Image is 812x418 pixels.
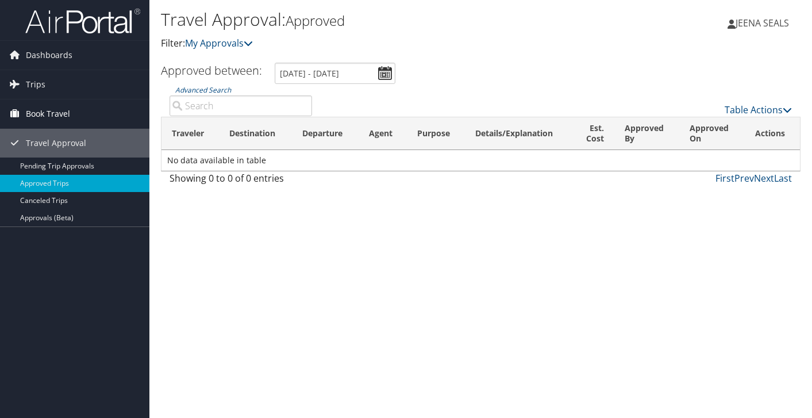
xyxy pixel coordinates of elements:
[161,36,587,51] p: Filter:
[25,7,140,34] img: airportal-logo.png
[275,63,395,84] input: [DATE] - [DATE]
[465,117,572,150] th: Details/Explanation
[26,41,72,70] span: Dashboards
[170,95,312,116] input: Advanced Search
[26,129,86,158] span: Travel Approval
[161,150,800,171] td: No data available in table
[161,117,219,150] th: Traveler: activate to sort column ascending
[170,171,312,191] div: Showing 0 to 0 of 0 entries
[26,99,70,128] span: Book Travel
[292,117,359,150] th: Departure: activate to sort column ascending
[185,37,253,49] a: My Approvals
[736,17,789,29] span: JEENA SEALS
[728,6,801,40] a: JEENA SEALS
[734,172,754,185] a: Prev
[754,172,774,185] a: Next
[161,63,262,78] h3: Approved between:
[26,70,45,99] span: Trips
[572,117,614,150] th: Est. Cost: activate to sort column ascending
[175,85,231,95] a: Advanced Search
[614,117,680,150] th: Approved By: activate to sort column ascending
[774,172,792,185] a: Last
[715,172,734,185] a: First
[745,117,800,150] th: Actions
[725,103,792,116] a: Table Actions
[286,11,345,30] small: Approved
[161,7,587,32] h1: Travel Approval:
[219,117,292,150] th: Destination: activate to sort column ascending
[407,117,465,150] th: Purpose
[359,117,407,150] th: Agent
[679,117,745,150] th: Approved On: activate to sort column ascending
